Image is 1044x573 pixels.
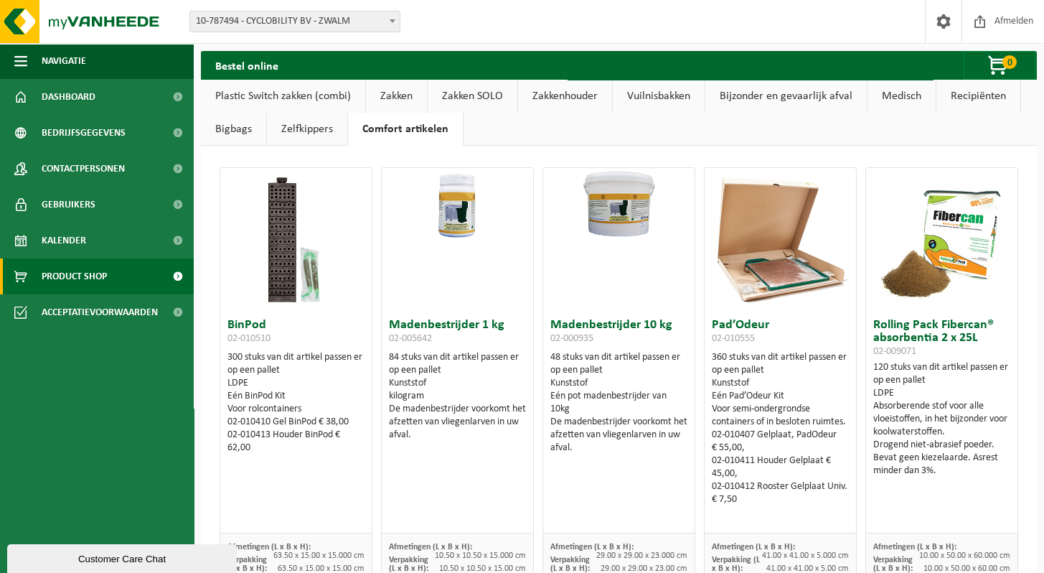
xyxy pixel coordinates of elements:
div: Eén Pad’Odeur Kit [712,390,850,403]
iframe: chat widget [7,541,240,573]
div: LDPE [227,377,365,390]
span: 02-009071 [873,346,916,357]
span: 29.00 x 29.00 x 23.00 cm [601,564,687,573]
div: Kunststof [550,377,688,390]
h3: Rolling Pack Fibercan® absorbentia 2 x 25L [873,319,1011,358]
div: Drogend niet-abrasief poeder. Bevat geen kiezelaarde. Asrest minder dan 3%. [873,439,1011,478]
span: 02-005642 [389,333,432,344]
span: 10.50 x 10.50 x 15.00 cm [439,564,526,573]
div: 360 stuks van dit artikel passen er op een pallet [712,351,850,506]
span: Contactpersonen [42,151,125,187]
span: 10-787494 - CYCLOBILITY BV - ZWALM [190,11,400,32]
a: Bijzonder en gevaarlijk afval [705,80,867,113]
div: 300 stuks van dit artikel passen er op een pallet [227,351,365,455]
span: Afmetingen (L x B x H): [550,543,634,551]
div: Kunststof [389,377,527,390]
span: Afmetingen (L x B x H): [389,543,472,551]
img: 02-009071 [870,168,1014,312]
img: 02-005642 [382,168,534,244]
span: Gebruikers [42,187,95,223]
button: 0 [964,51,1035,80]
div: Voor rolcontainers 02-010410 Gel BinPod € 38,00 02-010413 Houder BinPod € 62,00 [227,403,365,455]
a: Plastic Switch zakken (combi) [201,80,365,113]
span: 10.00 x 50.00 x 60.000 cm [919,551,1010,560]
span: Navigatie [42,43,86,79]
a: Zakken [366,80,427,113]
span: Afmetingen (L x B x H): [712,543,795,551]
div: Absorberende stof voor alle vloeistoffen, in het bijzonder voor koolwaterstoffen. [873,400,1011,439]
span: 29.00 x 29.00 x 23.000 cm [596,551,687,560]
a: Zelfkippers [267,113,347,146]
h3: Pad’Odeur [712,319,850,348]
span: 02-000935 [550,333,593,344]
span: 63.50 x 15.00 x 15.00 cm [278,564,365,573]
span: Afmetingen (L x B x H): [873,543,956,551]
h2: Bestel online [201,51,293,79]
div: 48 stuks van dit artikel passen er op een pallet [550,351,688,455]
div: Voor semi-ondergrondse containers of in besloten ruimtes. 02-010407 Gelplaat, PadOdeur € 55,00, 0... [712,403,850,506]
h3: BinPod [227,319,365,348]
h3: Madenbestrijder 10 kg [550,319,688,348]
span: Verpakking (L x B x H): [550,556,590,573]
span: Verpakking (L x B x H): [712,556,760,573]
span: Verpakking (L x B x H): [389,556,428,573]
span: Acceptatievoorwaarden [42,294,158,330]
span: Product Shop [42,258,107,294]
span: Verpakking (L x B x H): [873,556,913,573]
a: Vuilnisbakken [613,80,705,113]
h3: Madenbestrijder 1 kg [389,319,527,348]
span: 02-010555 [712,333,755,344]
span: 63.50 x 15.00 x 15.000 cm [273,551,365,560]
span: Afmetingen (L x B x H): [227,543,311,551]
img: 02-000935 [543,168,695,244]
span: 02-010510 [227,333,271,344]
div: De madenbestrijder voorkomt het afzetten van vliegenlarven in uw afval. [389,403,527,442]
span: Dashboard [42,79,95,115]
div: 120 stuks van dit artikel passen er op een pallet [873,361,1011,478]
span: Verpakking (L x B x H): [227,556,267,573]
div: Kunststof [712,377,850,390]
span: 10-787494 - CYCLOBILITY BV - ZWALM [189,11,400,32]
span: 10.50 x 10.50 x 15.000 cm [435,551,526,560]
div: Eén pot madenbestrijder van 10kg [550,390,688,416]
img: 02-010510 [225,168,368,312]
span: 41.00 x 41.00 x 5.00 cm [766,564,849,573]
span: 0 [1002,55,1017,69]
span: Bedrijfsgegevens [42,115,126,151]
a: Bigbags [201,113,266,146]
a: Zakkenhouder [518,80,612,113]
img: 02-010555 [709,168,852,312]
div: 84 stuks van dit artikel passen er op een pallet [389,351,527,442]
div: LDPE [873,387,1011,400]
span: Kalender [42,223,86,258]
a: Comfort artikelen [348,113,463,146]
div: kilogram [389,390,527,403]
div: De madenbestrijder voorkomt het afzetten van vliegenlarven in uw afval. [550,416,688,455]
a: Medisch [867,80,936,113]
a: Recipiënten [936,80,1020,113]
div: Eén BinPod Kit [227,390,365,403]
a: Zakken SOLO [428,80,517,113]
span: 41.00 x 41.00 x 5.000 cm [762,551,849,560]
span: 10.00 x 50.00 x 60.00 cm [923,564,1010,573]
